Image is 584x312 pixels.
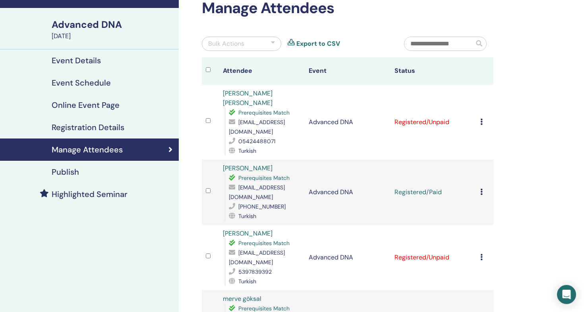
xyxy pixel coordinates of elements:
[305,57,391,85] th: Event
[52,78,111,88] h4: Event Schedule
[229,249,285,266] span: [EMAIL_ADDRESS][DOMAIN_NAME]
[223,164,273,172] a: [PERSON_NAME]
[238,203,286,210] span: [PHONE_NUMBER]
[223,89,273,107] a: [PERSON_NAME] [PERSON_NAME]
[223,294,261,303] a: merve göksal
[296,39,340,49] a: Export to CSV
[223,229,273,238] a: [PERSON_NAME]
[238,138,275,145] span: 05424488071
[52,145,123,154] h4: Manage Attendees
[238,305,290,312] span: Prerequisites Match
[557,285,576,304] div: Open Intercom Messenger
[47,18,179,41] a: Advanced DNA[DATE]
[238,240,290,247] span: Prerequisites Match
[229,184,285,201] span: [EMAIL_ADDRESS][DOMAIN_NAME]
[208,39,244,49] div: Bulk Actions
[52,167,79,177] h4: Publish
[52,100,120,110] h4: Online Event Page
[52,123,124,132] h4: Registration Details
[52,31,174,41] div: [DATE]
[305,160,391,225] td: Advanced DNA
[238,278,256,285] span: Turkish
[52,189,128,199] h4: Highlighted Seminar
[305,225,391,290] td: Advanced DNA
[238,213,256,220] span: Turkish
[391,57,476,85] th: Status
[238,109,290,116] span: Prerequisites Match
[238,147,256,154] span: Turkish
[238,174,290,181] span: Prerequisites Match
[52,18,174,31] div: Advanced DNA
[219,57,305,85] th: Attendee
[52,56,101,65] h4: Event Details
[305,85,391,160] td: Advanced DNA
[229,119,285,135] span: [EMAIL_ADDRESS][DOMAIN_NAME]
[238,268,272,275] span: 5397839392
